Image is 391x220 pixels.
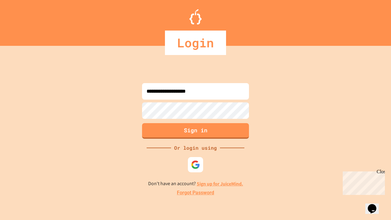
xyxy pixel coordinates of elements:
a: Forgot Password [177,189,214,196]
iframe: chat widget [365,196,385,214]
iframe: chat widget [340,169,385,195]
img: google-icon.svg [191,160,200,169]
img: Logo.svg [189,9,202,24]
div: Or login using [171,144,220,152]
a: Sign up for JuiceMind. [197,181,243,187]
p: Don't have an account? [148,180,243,188]
div: Chat with us now!Close [2,2,42,39]
button: Sign in [142,123,249,139]
div: Login [165,31,226,55]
